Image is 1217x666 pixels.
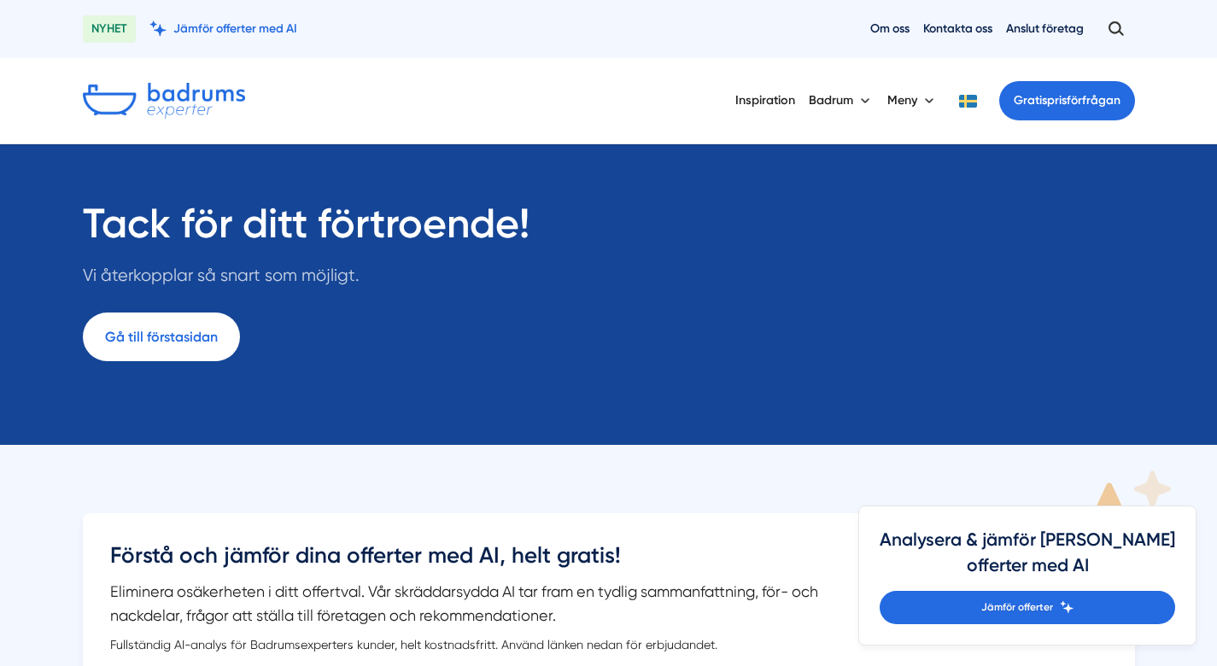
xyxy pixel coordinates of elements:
span: Jämför offerter [981,599,1053,616]
a: Gå till förstasidan [83,313,240,361]
button: Meny [887,79,938,123]
h1: Tack för ditt förtroende! [83,199,530,262]
a: Kontakta oss [923,20,992,37]
button: Badrum [809,79,874,123]
a: Gratisprisförfrågan [999,81,1135,120]
h4: Analysera & jämför [PERSON_NAME] offerter med AI [880,527,1175,591]
p: Eliminera osäkerheten i ditt offertval. Vår skräddarsydda AI tar fram en tydlig sammanfattning, f... [110,580,853,628]
a: Anslut företag [1006,20,1084,37]
span: Jämför offerter med AI [173,20,297,37]
span: Gratis [1014,93,1047,108]
a: Inspiration [735,79,795,122]
a: Jämför offerter med AI [149,20,297,37]
p: Vi återkopplar så snart som möjligt. [83,262,530,297]
a: Om oss [870,20,910,37]
h3: Förstå och jämför dina offerter med AI, helt gratis! [110,540,853,580]
img: Badrumsexperter.se logotyp [83,83,245,119]
div: Fullständig AI-analys för Badrumsexperters kunder, helt kostnadsfritt. Använd länken nedan för er... [110,636,853,653]
span: NYHET [83,15,136,43]
a: Jämför offerter [880,591,1175,624]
